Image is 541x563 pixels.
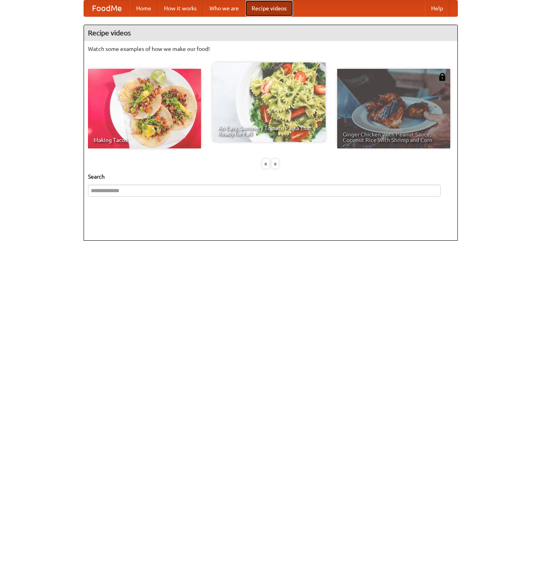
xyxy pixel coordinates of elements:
h4: Recipe videos [84,25,457,41]
a: Help [425,0,449,16]
a: An Easy, Summery Tomato Pasta That's Ready for Fall [213,62,326,142]
a: FoodMe [84,0,130,16]
img: 483408.png [438,73,446,81]
span: Making Tacos [94,137,195,143]
a: Home [130,0,158,16]
span: An Easy, Summery Tomato Pasta That's Ready for Fall [218,125,320,136]
div: » [271,159,279,169]
div: « [262,159,270,169]
a: Making Tacos [88,69,201,148]
a: Recipe videos [245,0,293,16]
a: How it works [158,0,203,16]
h5: Search [88,173,453,181]
p: Watch some examples of how we make our food! [88,45,453,53]
a: Who we are [203,0,245,16]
